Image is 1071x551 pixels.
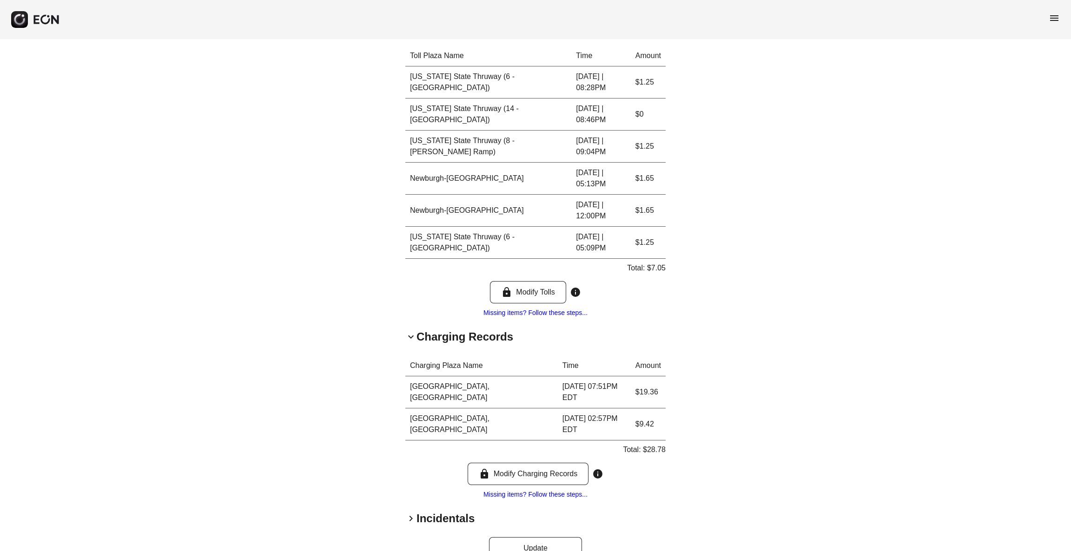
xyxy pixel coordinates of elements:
td: [DATE] | 05:09PM [571,227,630,259]
th: Toll Plaza Name [405,46,571,66]
span: keyboard_arrow_down [405,331,416,342]
span: lock [479,468,490,479]
h2: Incidentals [416,511,475,526]
td: [DATE] | 09:04PM [571,131,630,163]
span: menu [1049,13,1060,24]
td: $9.42 [631,408,666,440]
td: $19.36 [631,376,666,408]
button: Modify Charging Records [468,463,589,485]
th: Time [571,46,630,66]
td: [US_STATE] State Thruway (6 - [GEOGRAPHIC_DATA]) [405,66,571,98]
p: Total: $7.05 [627,262,666,274]
td: [DATE] 07:51PM EDT [558,376,631,408]
td: [DATE] | 08:46PM [571,98,630,131]
th: Amount [631,355,666,376]
span: info [570,287,581,298]
a: Missing items? Follow these steps... [483,309,588,316]
span: lock [501,287,512,298]
td: $1.25 [631,66,666,98]
a: Missing items? Follow these steps... [483,491,588,498]
td: [DATE] 02:57PM EDT [558,408,631,440]
td: [US_STATE] State Thruway (14 - [GEOGRAPHIC_DATA]) [405,98,571,131]
span: keyboard_arrow_right [405,513,416,524]
td: $1.65 [631,195,666,227]
td: $1.25 [631,227,666,259]
td: [GEOGRAPHIC_DATA], [GEOGRAPHIC_DATA] [405,408,558,440]
td: [DATE] | 08:28PM [571,66,630,98]
td: [US_STATE] State Thruway (6 - [GEOGRAPHIC_DATA]) [405,227,571,259]
span: info [592,468,603,479]
td: [DATE] | 12:00PM [571,195,630,227]
button: Modify Tolls [490,281,566,303]
h2: Charging Records [416,329,513,344]
td: Newburgh-[GEOGRAPHIC_DATA] [405,163,571,195]
td: $0 [631,98,666,131]
td: [DATE] | 05:13PM [571,163,630,195]
td: Newburgh-[GEOGRAPHIC_DATA] [405,195,571,227]
td: $1.65 [631,163,666,195]
p: Total: $28.78 [623,444,666,455]
th: Charging Plaza Name [405,355,558,376]
td: [US_STATE] State Thruway (8 - [PERSON_NAME] Ramp) [405,131,571,163]
td: [GEOGRAPHIC_DATA], [GEOGRAPHIC_DATA] [405,376,558,408]
th: Time [558,355,631,376]
td: $1.25 [631,131,666,163]
th: Amount [631,46,666,66]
